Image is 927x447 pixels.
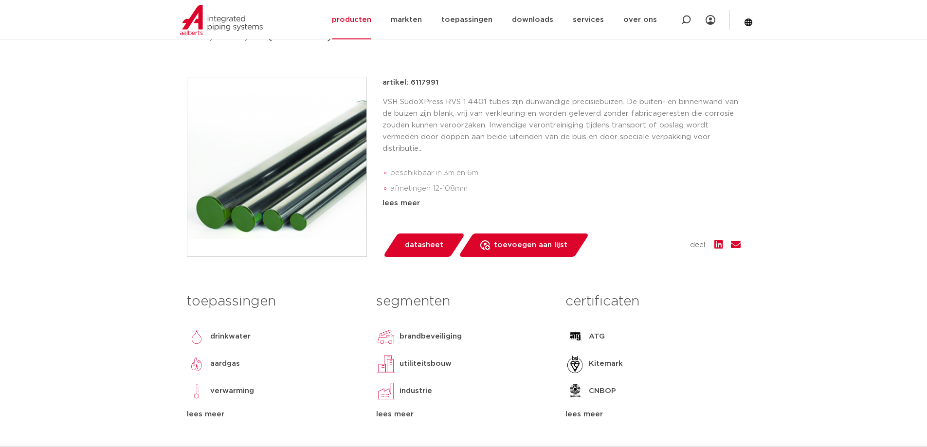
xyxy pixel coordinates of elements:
p: industrie [400,385,432,397]
div: lees meer [376,409,551,420]
li: afmetingen 12-108mm [390,181,741,197]
div: lees meer [565,409,740,420]
h3: certificaten [565,292,740,311]
div: lees meer [382,197,741,209]
img: Product Image for VSH SudoXPress RVS buis 1.4401 (AISI316) 88,9x2,0 (l = 6m) [187,77,366,256]
img: verwarming [187,381,206,401]
li: beschikbaar in 3m en 6m [390,165,741,181]
p: brandbeveiliging [400,331,462,342]
img: CNBOP [565,381,585,401]
p: VSH SudoXPress RVS 1.4401 tubes zijn dunwandige precisiebuizen. De buiten- en binnenwand van de b... [382,96,741,155]
span: deel: [690,239,707,251]
p: Kitemark [589,358,623,370]
img: utiliteitsbouw [376,354,396,374]
p: ATG [589,331,605,342]
img: aardgas [187,354,206,374]
span: toevoegen aan lijst [494,237,567,253]
img: ATG [565,327,585,346]
p: utiliteitsbouw [400,358,452,370]
img: industrie [376,381,396,401]
div: lees meer [187,409,362,420]
span: datasheet [405,237,443,253]
h3: segmenten [376,292,551,311]
img: drinkwater [187,327,206,346]
h3: toepassingen [187,292,362,311]
p: artikel: 6117991 [382,77,438,89]
p: verwarming [210,385,254,397]
p: drinkwater [210,331,251,342]
p: CNBOP [589,385,616,397]
img: brandbeveiliging [376,327,396,346]
p: aardgas [210,358,240,370]
a: datasheet [382,233,465,257]
img: Kitemark [565,354,585,374]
